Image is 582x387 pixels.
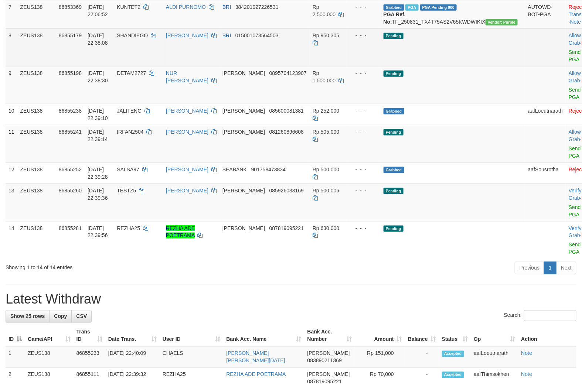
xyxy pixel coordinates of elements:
span: · [569,70,582,83]
td: Rp 151,000 [355,346,405,368]
span: 86855260 [59,188,82,193]
div: - - - [350,128,378,136]
span: [PERSON_NAME] [222,108,265,114]
span: KUNTET2 [117,4,140,10]
a: Send PGA [569,145,581,159]
td: ZEUS138 [25,346,74,368]
a: [PERSON_NAME] [166,129,208,135]
span: Copy 015001073564503 to clipboard [235,32,279,38]
span: 86855241 [59,129,82,135]
span: [DATE] 22:38:30 [88,70,108,83]
span: Grabbed [384,167,404,173]
span: TESTZ5 [117,188,136,193]
td: 86855233 [74,346,105,368]
span: Copy [54,314,67,319]
a: Verify [569,188,582,193]
td: ZEUS138 [17,28,56,66]
span: Rp 1.500.000 [313,70,336,83]
div: - - - [350,3,378,11]
td: 14 [6,221,17,259]
td: aafSousrotha [525,162,566,184]
a: REZHA ADE POETRAMA [226,371,286,377]
span: [DATE] 22:39:36 [88,188,108,201]
input: Search: [524,310,576,321]
span: Rp 630.000 [313,225,339,231]
td: CHAELS [160,346,224,368]
a: Send PGA [569,204,581,218]
span: Rp 950.305 [313,32,339,38]
div: - - - [350,166,378,173]
b: PGA Ref. No: [384,11,406,25]
span: Pending [384,33,404,39]
td: 1 [6,346,25,368]
span: DETAM2727 [117,70,146,76]
th: Op: activate to sort column ascending [471,325,518,346]
th: Date Trans.: activate to sort column ascending [105,325,160,346]
span: Pending [384,226,404,232]
span: 86855179 [59,32,82,38]
a: Next [556,262,576,274]
td: 10 [6,104,17,125]
span: Copy 087819095221 to clipboard [269,225,304,231]
td: 12 [6,162,17,184]
span: CSV [76,314,87,319]
h1: Latest Withdraw [6,292,576,307]
span: REZHA25 [117,225,140,231]
th: ID: activate to sort column descending [6,325,25,346]
span: Accepted [442,351,464,357]
th: Trans ID: activate to sort column ascending [74,325,105,346]
div: - - - [350,107,378,114]
a: NUR [PERSON_NAME] [166,70,208,83]
td: aafLoeutnarath [471,346,518,368]
span: Copy 901758473834 to clipboard [251,167,286,172]
div: - - - [350,32,378,39]
span: Rp 505.000 [313,129,339,135]
th: Bank Acc. Number: activate to sort column ascending [304,325,355,346]
a: Allow Grab [569,129,581,142]
a: ALDI PURNOMO [166,4,206,10]
span: Grabbed [384,108,404,114]
span: Rp 2.500.000 [313,4,336,17]
span: [DATE] 22:39:14 [88,129,108,142]
span: SEABANK [222,167,247,172]
span: 86855252 [59,167,82,172]
a: Verify [569,225,582,231]
span: JALITENG [117,108,142,114]
th: Action [518,325,576,346]
a: CSV [71,310,92,323]
a: Send PGA [569,87,581,100]
th: Game/API: activate to sort column ascending [25,325,74,346]
span: [PERSON_NAME] [222,129,265,135]
a: 1 [544,262,557,274]
th: Bank Acc. Name: activate to sort column ascending [223,325,304,346]
span: 86855281 [59,225,82,231]
td: ZEUS138 [17,66,56,104]
th: Amount: activate to sort column ascending [355,325,405,346]
a: Allow Grab [569,32,581,46]
div: - - - [350,69,378,77]
a: Note [521,371,532,377]
th: Balance: activate to sort column ascending [405,325,439,346]
span: Vendor URL: https://trx4.1velocity.biz [486,19,518,25]
td: 9 [6,66,17,104]
span: Accepted [442,372,464,378]
span: [DATE] 22:38:08 [88,32,108,46]
span: 86855198 [59,70,82,76]
a: Send PGA [569,49,581,62]
a: [PERSON_NAME] [166,32,208,38]
span: Rp 500.006 [313,188,339,193]
span: Rp 500.000 [313,167,339,172]
td: 11 [6,125,17,162]
span: Pending [384,71,404,77]
a: [PERSON_NAME] [PERSON_NAME][DATE] [226,350,285,364]
td: aafLoeutnarath [525,104,566,125]
td: ZEUS138 [17,221,56,259]
span: Copy 083890211369 to clipboard [307,358,342,364]
span: IRFAN2504 [117,129,143,135]
span: Copy 085600081381 to clipboard [269,108,304,114]
span: · [569,32,582,46]
span: [DATE] 22:06:52 [88,4,108,17]
td: ZEUS138 [17,104,56,125]
span: [PERSON_NAME] [307,371,350,377]
th: User ID: activate to sort column ascending [160,325,224,346]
